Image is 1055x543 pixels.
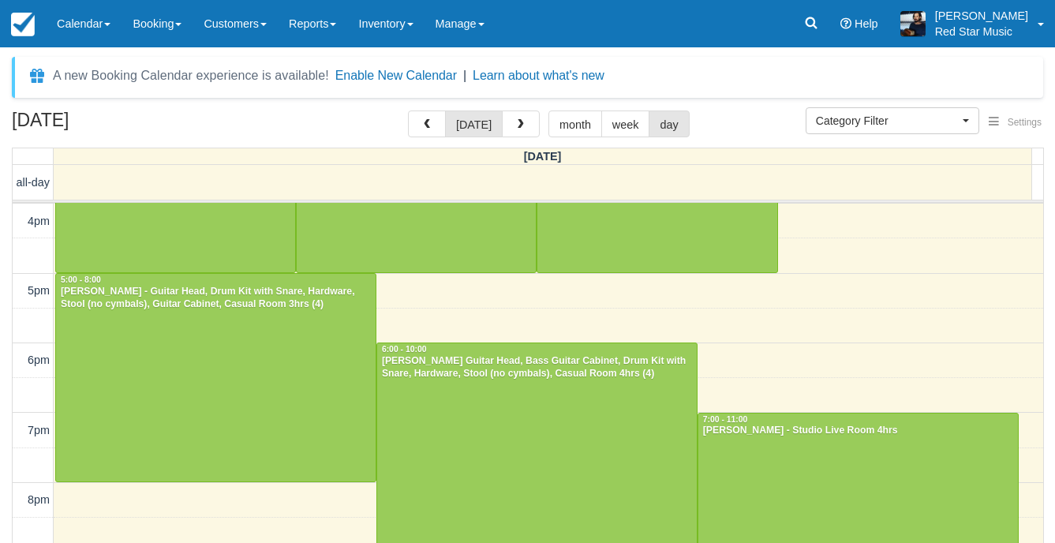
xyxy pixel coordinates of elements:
[935,24,1028,39] p: Red Star Music
[935,8,1028,24] p: [PERSON_NAME]
[60,286,372,311] div: [PERSON_NAME] - Guitar Head, Drum Kit with Snare, Hardware, Stool (no cymbals), Guitar Cabinet, C...
[979,111,1051,134] button: Settings
[12,110,211,140] h2: [DATE]
[28,354,50,366] span: 6pm
[806,107,979,134] button: Category Filter
[445,110,503,137] button: [DATE]
[900,11,926,36] img: A1
[548,110,602,137] button: month
[17,176,50,189] span: all-day
[855,17,878,30] span: Help
[649,110,689,137] button: day
[28,215,50,227] span: 4pm
[55,273,376,482] a: 5:00 - 8:00[PERSON_NAME] - Guitar Head, Drum Kit with Snare, Hardware, Stool (no cymbals), Guitar...
[53,66,329,85] div: A new Booking Calendar experience is available!
[816,113,959,129] span: Category Filter
[524,150,562,163] span: [DATE]
[11,13,35,36] img: checkfront-main-nav-mini-logo.png
[473,69,604,82] a: Learn about what's new
[28,284,50,297] span: 5pm
[28,493,50,506] span: 8pm
[61,275,101,284] span: 5:00 - 8:00
[702,425,1014,437] div: [PERSON_NAME] - Studio Live Room 4hrs
[703,415,748,424] span: 7:00 - 11:00
[463,69,466,82] span: |
[601,110,650,137] button: week
[28,424,50,436] span: 7pm
[840,18,851,29] i: Help
[381,355,693,380] div: [PERSON_NAME] Guitar Head, Bass Guitar Cabinet, Drum Kit with Snare, Hardware, Stool (no cymbals)...
[382,345,427,354] span: 6:00 - 10:00
[1008,117,1042,128] span: Settings
[335,68,457,84] button: Enable New Calendar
